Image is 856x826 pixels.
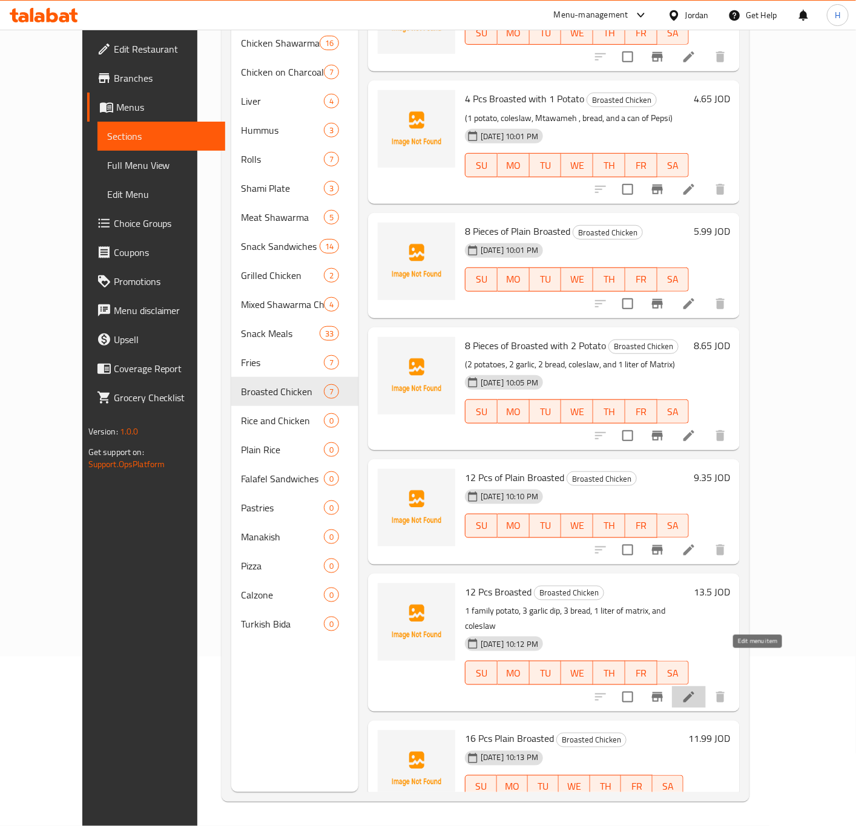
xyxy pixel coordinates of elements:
[470,24,493,42] span: SU
[530,153,562,177] button: TU
[554,8,628,22] div: Menu-management
[662,664,685,682] span: SA
[465,336,606,355] span: 8 Pieces of Broasted with 2 Potato
[465,21,498,45] button: SU
[231,87,358,116] div: Liver4
[615,291,640,316] span: Select to update
[241,94,324,108] span: Liver
[114,361,216,376] span: Coverage Report
[682,543,696,557] a: Edit menu item
[657,399,690,424] button: SA
[241,36,320,50] span: Chicken Shawarma
[116,100,216,114] span: Menus
[324,473,338,485] span: 0
[566,517,588,534] span: WE
[476,131,543,142] span: [DATE] 10:01 PM
[87,325,225,354] a: Upsell
[241,384,324,399] div: Broasted Chicken
[231,522,358,551] div: Manakish0
[231,232,358,261] div: Snack Sandwiches14
[706,421,735,450] button: delete
[378,730,455,808] img: 16 Pcs Plain Broasted
[535,586,604,600] span: Broasted Chicken
[587,93,656,107] span: Broasted Chicken
[625,21,657,45] button: FR
[324,384,339,399] div: items
[324,65,339,79] div: items
[324,355,339,370] div: items
[502,778,523,796] span: MO
[657,153,690,177] button: SA
[564,778,585,796] span: WE
[502,664,525,682] span: MO
[706,536,735,565] button: delete
[615,684,640,710] span: Select to update
[241,413,324,428] div: Rice and Chicken
[630,517,653,534] span: FR
[593,21,625,45] button: TH
[573,226,642,240] span: Broasted Chicken
[87,93,225,122] a: Menus
[470,270,493,288] span: SU
[324,529,339,544] div: items
[97,151,225,180] a: Full Menu View
[630,24,653,42] span: FR
[241,210,324,225] div: Meat Shawarma
[324,500,339,515] div: items
[465,661,498,685] button: SU
[231,57,358,87] div: Chicken on Charcoal7
[502,24,525,42] span: MO
[120,424,139,439] span: 1.0.0
[114,274,216,289] span: Promotions
[688,730,730,747] h6: 11.99 JOD
[559,775,590,799] button: WE
[87,34,225,64] a: Edit Restaurant
[241,559,324,573] span: Pizza
[630,664,653,682] span: FR
[241,471,324,486] div: Falafel Sandwiches
[241,588,324,602] div: Calzone
[324,123,339,137] div: items
[593,399,625,424] button: TH
[476,638,543,650] span: [DATE] 10:12 PM
[465,730,554,748] span: 16 Pcs Plain Broasted
[107,158,216,172] span: Full Menu View
[241,529,324,544] span: Manakish
[465,357,689,372] p: (2 potatoes, 2 garlic, 2 bread, coleslaw, and 1 liter of Matrix)
[465,603,689,634] p: 1 family potato, 3 garlic dip, 3 bread, 1 liter of matrix, and coleslaw
[324,415,338,427] span: 0
[378,337,455,415] img: 8 Pieces of Broasted with 2 Potato
[598,403,621,421] span: TH
[502,270,525,288] span: MO
[320,328,338,339] span: 33
[706,289,735,318] button: delete
[625,267,657,292] button: FR
[87,238,225,267] a: Coupons
[378,469,455,546] img: 12 Pcs of Plain Broasted
[97,180,225,209] a: Edit Menu
[476,491,543,502] span: [DATE] 10:10 PM
[465,153,498,177] button: SU
[498,661,530,685] button: MO
[595,778,616,796] span: TH
[476,752,543,764] span: [DATE] 10:13 PM
[241,123,324,137] div: Hummus
[470,517,493,534] span: SU
[535,270,557,288] span: TU
[324,617,339,631] div: items
[609,339,678,353] span: Broasted Chicken
[465,222,570,240] span: 8 Pieces of Plain Broasted
[561,514,593,538] button: WE
[465,90,584,108] span: 4 Pcs Broasted with 1 Potato
[470,778,492,796] span: SU
[324,559,339,573] div: items
[241,442,324,457] span: Plain Rice
[87,383,225,412] a: Grocery Checklist
[231,377,358,406] div: Broasted Chicken7
[241,239,320,254] div: Snack Sandwiches
[231,290,358,319] div: Mixed Shawarma Chicken And Meat Shawarma Pieces4
[87,296,225,325] a: Menu disclaimer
